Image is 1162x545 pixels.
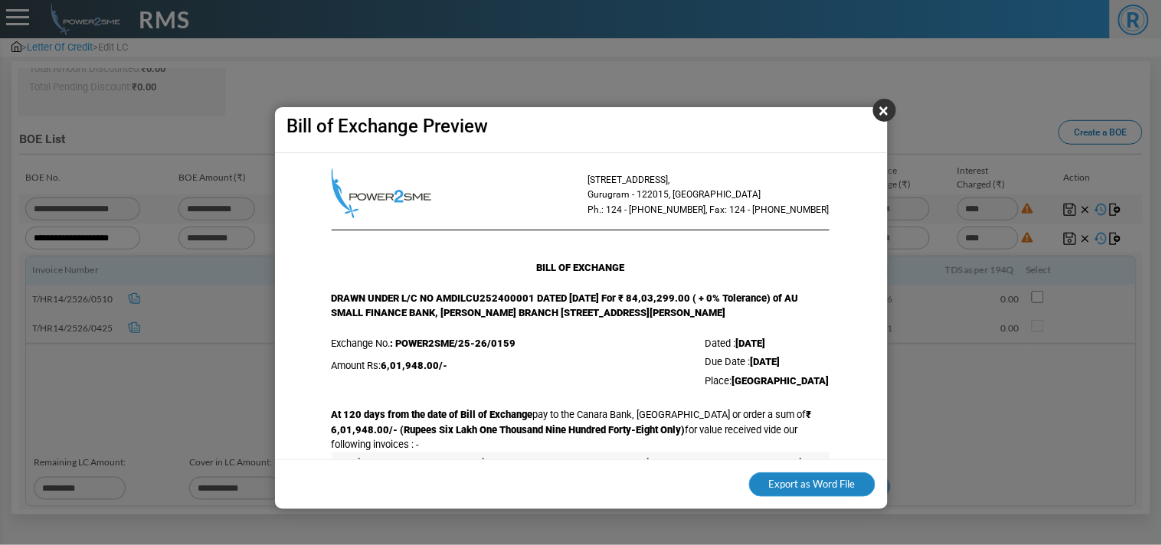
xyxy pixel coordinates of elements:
td: DRAWN UNDER L/C NO AMDILCU252400001 DATED [DATE] For ₹ 84,03,299.00 ( + 0% Tolerance) of AU SMALL... [332,260,830,335]
h4: Bill of Exchange Preview [287,116,581,138]
td: [STREET_ADDRESS], Gurugram - 122015, [GEOGRAPHIC_DATA] Ph.: 124 - [PHONE_NUMBER], Fax: 124 - [PHO... [588,169,830,218]
span: [DATE] [736,338,766,349]
th: Invoice No. [456,452,570,473]
td: pay to the Canara Bank, [GEOGRAPHIC_DATA] or order a sum of for value received vide our following... [332,407,830,452]
th: Cover in LC [704,452,829,473]
td: Dated : [705,336,830,355]
span: ₹ 6,01,948.00/- (Rupees Six Lakh One Thousand Nine Hundred Forty-Eight Only) [332,409,812,436]
img: Logo [332,168,431,218]
span: [GEOGRAPHIC_DATA] [732,375,830,387]
td: Place: [705,374,830,389]
td: Exchange No. [332,336,516,359]
center: BILL OF EXCHANGE [332,260,830,276]
span: At 120 days from the date of Bill of Exchange [332,409,533,420]
td: Due Date : [705,354,830,374]
th: Invoice Amount [570,452,704,473]
button: × [873,99,896,122]
button: Export as Word File [749,472,876,497]
th: Invoice Date [332,452,456,473]
span: [DATE] [751,356,781,367]
span: 6,01,948.00/- [381,360,448,371]
td: Amount Rs: [332,358,516,381]
span: : POWER2SME/25-26/0159 [391,338,516,349]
